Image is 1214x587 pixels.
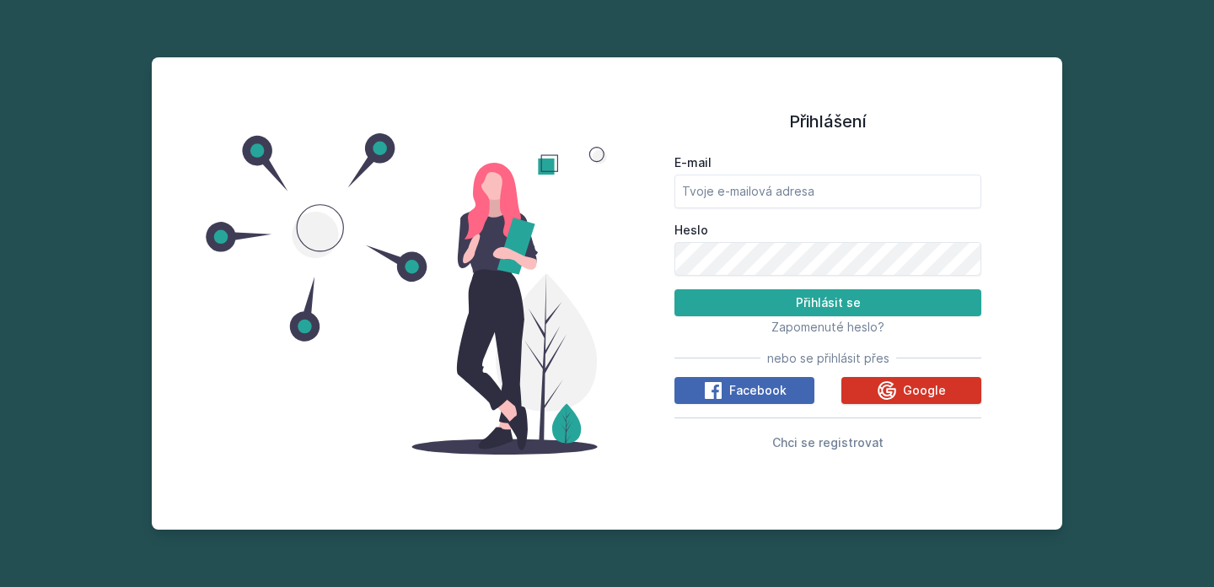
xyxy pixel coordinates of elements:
[729,382,787,399] span: Facebook
[767,350,889,367] span: nebo se přihlásit přes
[772,432,884,452] button: Chci se registrovat
[674,222,981,239] label: Heslo
[674,175,981,208] input: Tvoje e-mailová adresa
[903,382,946,399] span: Google
[772,435,884,450] span: Chci se registrovat
[771,320,884,334] span: Zapomenuté heslo?
[674,109,981,134] h1: Přihlášení
[674,289,981,316] button: Přihlásit se
[841,377,981,404] button: Google
[674,377,814,404] button: Facebook
[674,154,981,171] label: E-mail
